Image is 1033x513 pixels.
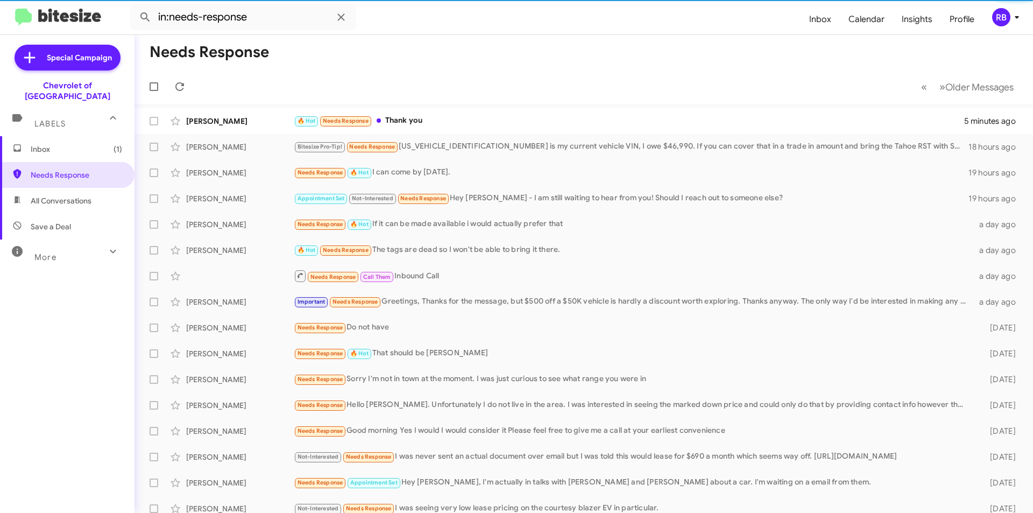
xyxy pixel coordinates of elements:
[350,221,369,228] span: 🔥 Hot
[915,76,1020,98] nav: Page navigation example
[294,476,973,489] div: Hey [PERSON_NAME], I'm actually in talks with [PERSON_NAME] and [PERSON_NAME] about a car. I'm wa...
[31,195,91,206] span: All Conversations
[34,252,56,262] span: More
[186,452,294,462] div: [PERSON_NAME]
[186,374,294,385] div: [PERSON_NAME]
[298,298,326,305] span: Important
[939,80,945,94] span: »
[915,76,933,98] button: Previous
[294,373,973,385] div: Sorry I'm not in town at the moment. I was just curious to see what range you were in
[968,142,1024,152] div: 18 hours ago
[964,116,1024,127] div: 5 minutes ago
[968,167,1024,178] div: 19 hours ago
[346,453,392,460] span: Needs Response
[840,4,893,35] a: Calendar
[973,348,1024,359] div: [DATE]
[941,4,983,35] a: Profile
[294,115,964,127] div: Thank you
[945,81,1014,93] span: Older Messages
[298,221,343,228] span: Needs Response
[346,505,392,512] span: Needs Response
[968,193,1024,204] div: 19 hours ago
[47,52,112,63] span: Special Campaign
[31,170,122,180] span: Needs Response
[186,426,294,437] div: [PERSON_NAME]
[294,399,973,411] div: Hello [PERSON_NAME]. Unfortunately I do not live in the area. I was interested in seeing the mark...
[933,76,1020,98] button: Next
[350,350,369,357] span: 🔥 Hot
[294,269,973,283] div: Inbound Call
[130,4,356,30] input: Search
[15,45,121,71] a: Special Campaign
[973,477,1024,488] div: [DATE]
[186,348,294,359] div: [PERSON_NAME]
[298,402,343,409] span: Needs Response
[983,8,1021,26] button: RB
[294,347,973,360] div: That should be [PERSON_NAME]
[298,453,339,460] span: Not-Interested
[298,479,343,486] span: Needs Response
[973,400,1024,411] div: [DATE]
[921,80,927,94] span: «
[332,298,378,305] span: Needs Response
[350,479,398,486] span: Appointment Set
[298,247,316,254] span: 🔥 Hot
[186,322,294,333] div: [PERSON_NAME]
[298,505,339,512] span: Not-Interested
[186,116,294,127] div: [PERSON_NAME]
[973,452,1024,462] div: [DATE]
[363,273,391,280] span: Call Them
[34,119,66,129] span: Labels
[294,218,973,230] div: If it can be made available i would actually prefer that
[992,8,1010,26] div: RB
[973,374,1024,385] div: [DATE]
[298,169,343,176] span: Needs Response
[310,273,356,280] span: Needs Response
[294,244,973,256] div: The tags are dead so I won't be able to bring it there.
[31,221,71,232] span: Save a Deal
[973,245,1024,256] div: a day ago
[298,117,316,124] span: 🔥 Hot
[31,144,122,154] span: Inbox
[973,297,1024,307] div: a day ago
[298,427,343,434] span: Needs Response
[893,4,941,35] a: Insights
[973,426,1024,437] div: [DATE]
[400,195,446,202] span: Needs Response
[298,350,343,357] span: Needs Response
[294,166,968,179] div: I can come by [DATE].
[186,219,294,230] div: [PERSON_NAME]
[294,451,973,463] div: I was never sent an actual document over email but I was told this would lease for $690 a month w...
[801,4,840,35] a: Inbox
[323,247,369,254] span: Needs Response
[294,321,973,334] div: Do not have
[298,143,342,150] span: Bitesize Pro-Tip!
[350,169,369,176] span: 🔥 Hot
[186,297,294,307] div: [PERSON_NAME]
[186,167,294,178] div: [PERSON_NAME]
[973,219,1024,230] div: a day ago
[323,117,369,124] span: Needs Response
[186,245,294,256] div: [PERSON_NAME]
[973,322,1024,333] div: [DATE]
[349,143,395,150] span: Needs Response
[973,271,1024,282] div: a day ago
[150,44,269,61] h1: Needs Response
[186,400,294,411] div: [PERSON_NAME]
[294,296,973,308] div: Greetings, Thanks for the message, but $500 off a $50K vehicle is hardly a discount worth explori...
[298,324,343,331] span: Needs Response
[186,477,294,488] div: [PERSON_NAME]
[294,192,968,205] div: Hey [PERSON_NAME] - I am still waiting to hear from you! Should I reach out to someone else?
[186,193,294,204] div: [PERSON_NAME]
[294,140,968,153] div: [US_VEHICLE_IDENTIFICATION_NUMBER] is my current vehicle VIN, I owe $46,990. If you can cover tha...
[114,144,122,154] span: (1)
[294,425,973,437] div: Good morning Yes I would I would consider it Please feel free to give me a call at your earliest ...
[352,195,393,202] span: Not-Interested
[298,195,345,202] span: Appointment Set
[298,376,343,383] span: Needs Response
[186,142,294,152] div: [PERSON_NAME]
